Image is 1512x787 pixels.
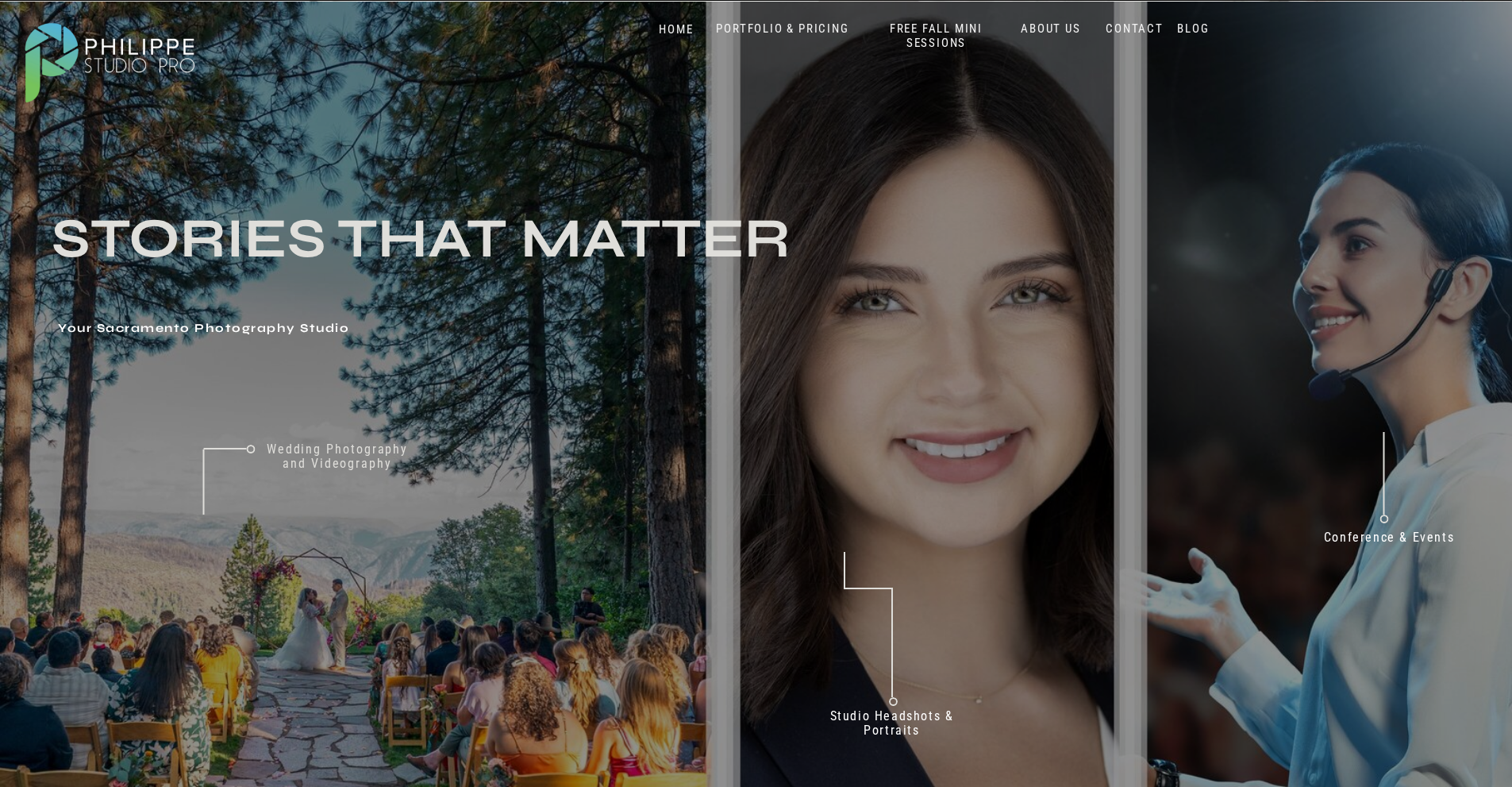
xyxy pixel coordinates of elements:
[1174,21,1214,37] a: BLOG
[643,22,710,37] a: HOME
[1313,530,1465,552] a: Conference & Events
[255,442,420,485] a: Wedding Photography and Videography
[58,322,648,338] h1: Your Sacramento Photography Studio
[811,709,973,743] a: Studio Headshots & Portraits
[1018,21,1085,37] a: ABOUT US
[1102,21,1168,37] a: CONTACT
[779,403,1237,557] h2: Don't just take our word for it
[871,21,1002,51] a: FREE FALL MINI SESSIONS
[52,214,844,311] h3: Stories that Matter
[710,21,856,37] a: PORTFOLIO & PRICING
[916,614,1129,657] p: 70+ 5 Star reviews on Google & Yelp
